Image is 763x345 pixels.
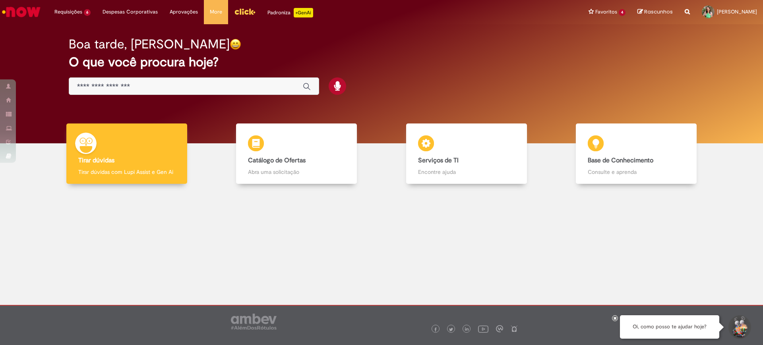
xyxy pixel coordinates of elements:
[248,168,345,176] p: Abra uma solicitação
[637,8,673,16] a: Rascunhos
[588,156,653,164] b: Base de Conhecimento
[42,123,212,184] a: Tirar dúvidas Tirar dúvidas com Lupi Assist e Gen Ai
[294,8,313,17] p: +GenAi
[267,8,313,17] div: Padroniza
[727,315,751,339] button: Iniciar Conversa de Suporte
[103,8,158,16] span: Despesas Corporativas
[230,39,241,50] img: happy-face.png
[717,8,757,15] span: [PERSON_NAME]
[381,123,552,184] a: Serviços de TI Encontre ajuda
[1,4,42,20] img: ServiceNow
[434,328,438,332] img: logo_footer_facebook.png
[84,9,91,16] span: 6
[210,8,222,16] span: More
[54,8,82,16] span: Requisições
[478,324,488,334] img: logo_footer_youtube.png
[69,37,230,51] h2: Boa tarde, [PERSON_NAME]
[552,123,722,184] a: Base de Conhecimento Consulte e aprenda
[418,168,515,176] p: Encontre ajuda
[595,8,617,16] span: Favoritos
[231,314,277,330] img: logo_footer_ambev_rotulo_gray.png
[78,168,175,176] p: Tirar dúvidas com Lupi Assist e Gen Ai
[496,325,503,332] img: logo_footer_workplace.png
[418,156,459,164] b: Serviços de TI
[620,315,719,339] div: Oi, como posso te ajudar hoje?
[234,6,256,17] img: click_logo_yellow_360x200.png
[449,328,453,332] img: logo_footer_twitter.png
[69,55,695,69] h2: O que você procura hoje?
[644,8,673,15] span: Rascunhos
[78,156,114,164] b: Tirar dúvidas
[588,168,685,176] p: Consulte e aprenda
[248,156,306,164] b: Catálogo de Ofertas
[511,325,518,332] img: logo_footer_naosei.png
[465,327,469,332] img: logo_footer_linkedin.png
[619,9,626,16] span: 4
[170,8,198,16] span: Aprovações
[212,123,382,184] a: Catálogo de Ofertas Abra uma solicitação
